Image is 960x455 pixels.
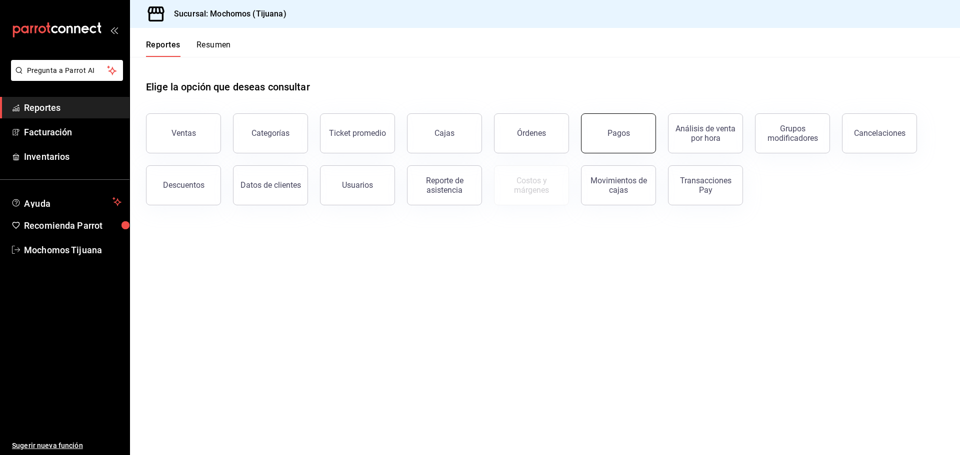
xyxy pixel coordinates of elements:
div: Grupos modificadores [761,124,823,143]
div: Reporte de asistencia [413,176,475,195]
span: Facturación [24,125,121,139]
div: Cajas [434,127,455,139]
button: Transacciones Pay [668,165,743,205]
button: Ticket promedio [320,113,395,153]
button: Cancelaciones [842,113,917,153]
div: Pagos [607,128,630,138]
button: Reportes [146,40,180,57]
h1: Elige la opción que deseas consultar [146,79,310,94]
button: Datos de clientes [233,165,308,205]
div: Transacciones Pay [674,176,736,195]
div: Costos y márgenes [500,176,562,195]
span: Recomienda Parrot [24,219,121,232]
span: Sugerir nueva función [12,441,121,451]
div: Datos de clientes [240,180,301,190]
button: Pregunta a Parrot AI [11,60,123,81]
button: Descuentos [146,165,221,205]
button: Ventas [146,113,221,153]
span: Ayuda [24,196,108,208]
button: Movimientos de cajas [581,165,656,205]
span: Inventarios [24,150,121,163]
button: Contrata inventarios para ver este reporte [494,165,569,205]
button: Órdenes [494,113,569,153]
div: Movimientos de cajas [587,176,649,195]
div: navigation tabs [146,40,231,57]
span: Pregunta a Parrot AI [27,65,107,76]
div: Categorías [251,128,289,138]
button: Usuarios [320,165,395,205]
div: Descuentos [163,180,204,190]
h3: Sucursal: Mochomos (Tijuana) [166,8,286,20]
a: Cajas [407,113,482,153]
a: Pregunta a Parrot AI [7,72,123,83]
span: Reportes [24,101,121,114]
button: Grupos modificadores [755,113,830,153]
button: Categorías [233,113,308,153]
div: Ventas [171,128,196,138]
button: Resumen [196,40,231,57]
div: Análisis de venta por hora [674,124,736,143]
button: open_drawer_menu [110,26,118,34]
button: Pagos [581,113,656,153]
button: Reporte de asistencia [407,165,482,205]
div: Usuarios [342,180,373,190]
button: Análisis de venta por hora [668,113,743,153]
div: Cancelaciones [854,128,905,138]
div: Órdenes [517,128,546,138]
span: Mochomos Tijuana [24,243,121,257]
div: Ticket promedio [329,128,386,138]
